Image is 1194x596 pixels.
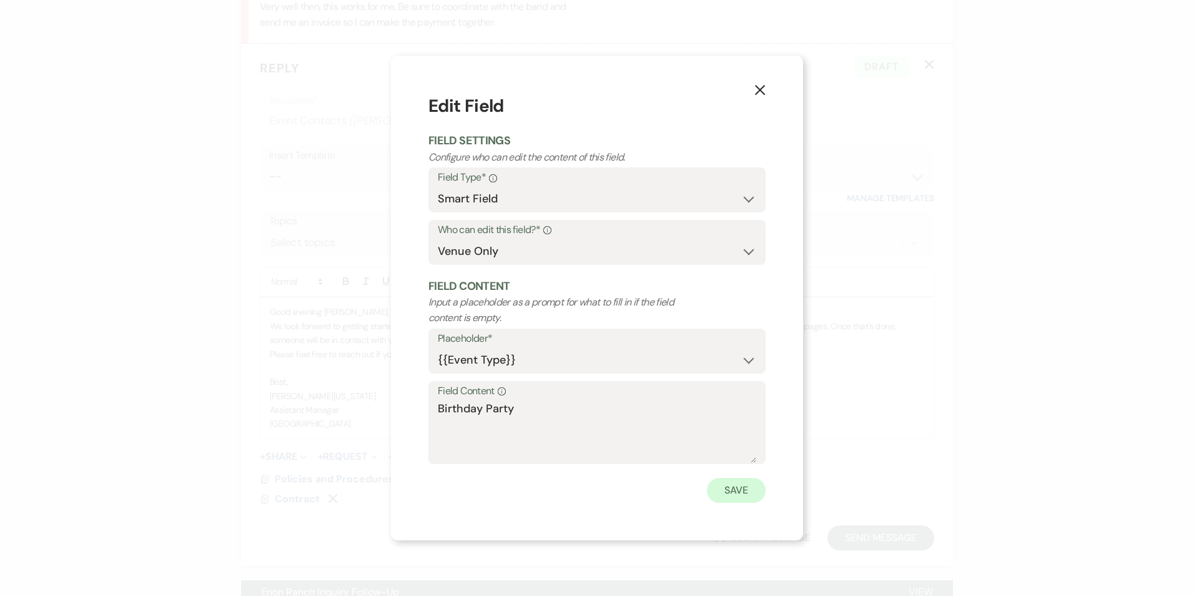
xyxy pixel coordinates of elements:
h1: Edit Field [428,93,766,119]
label: Field Type* [438,169,756,187]
h2: Field Settings [428,133,766,149]
p: Configure who can edit the content of this field. [428,149,698,166]
h2: Field Content [428,279,766,294]
p: Input a placeholder as a prompt for what to fill in if the field content is empty. [428,294,698,326]
label: Placeholder* [438,330,756,348]
button: Save [707,478,766,503]
label: Field Content [438,382,756,400]
textarea: Birthday Party [438,400,756,463]
label: Who can edit this field?* [438,221,756,239]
